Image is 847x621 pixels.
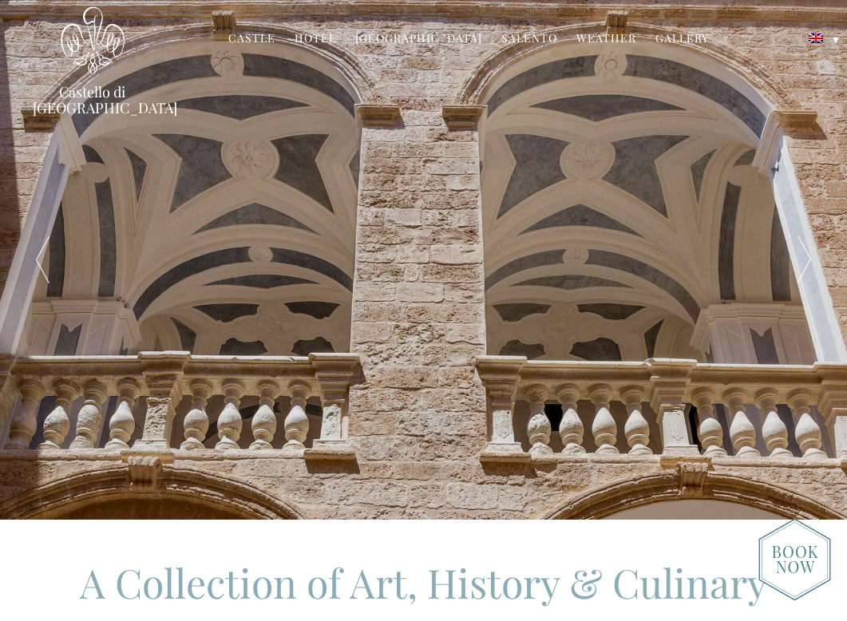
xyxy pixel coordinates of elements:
a: Castle [228,30,275,49]
img: new-booknow.png [758,518,831,601]
a: Gallery [655,30,709,49]
a: Hotel [295,30,336,49]
img: Castello di Ugento [61,6,125,74]
a: [GEOGRAPHIC_DATA] [355,30,482,49]
a: Castello di [GEOGRAPHIC_DATA] [33,84,152,116]
a: Salento [501,30,557,49]
a: Weather [576,30,636,49]
img: English [809,34,823,43]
